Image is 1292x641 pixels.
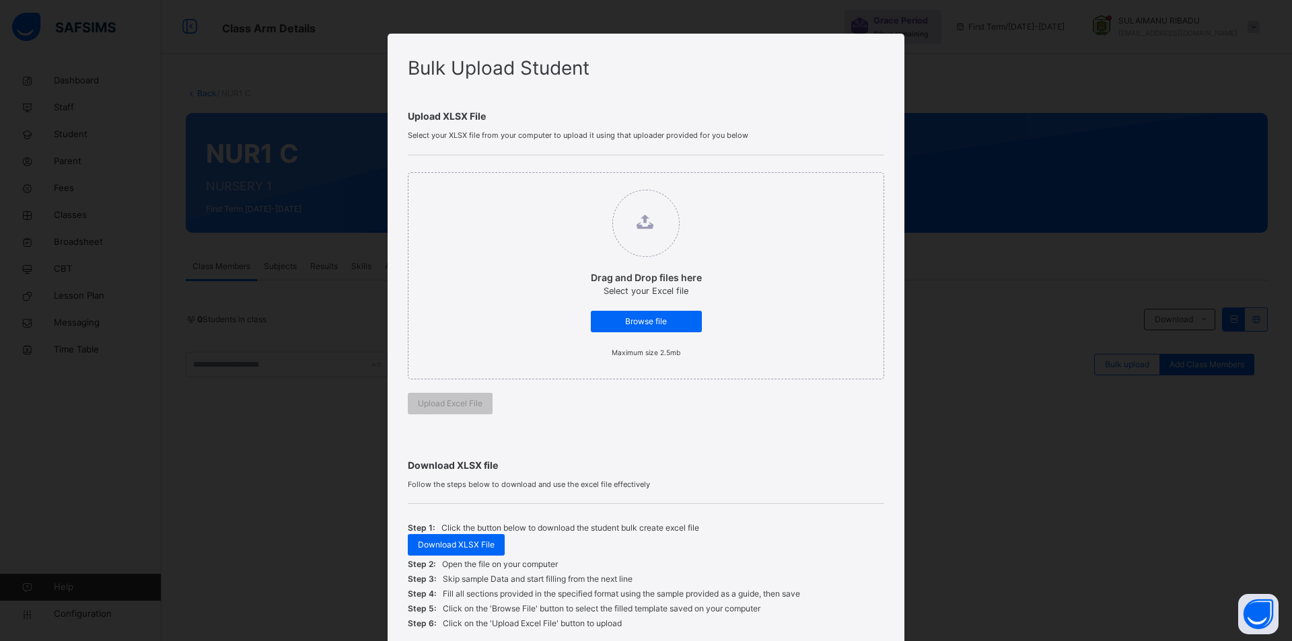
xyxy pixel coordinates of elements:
span: Upload XLSX File [408,109,884,123]
span: Download XLSX file [408,458,884,472]
span: Select your Excel file [604,286,688,296]
button: Open asap [1238,594,1279,634]
p: Click on the 'Upload Excel File' button to upload [443,617,622,630]
span: Select your XLSX file from your computer to upload it using that uploader provided for you below [408,130,884,141]
span: Browse file [601,315,692,328]
span: Follow the steps below to download and use the excel file effectively [408,479,884,490]
p: Skip sample Data and start filling from the next line [443,573,633,585]
span: Step 3: [408,573,436,585]
span: Step 4: [408,588,436,600]
span: Step 5: [408,603,436,615]
small: Maximum size 2.5mb [612,348,680,356]
span: Bulk Upload Student [408,56,589,79]
p: Click the button below to download the student bulk create excel file [441,522,699,534]
span: Upload Excel File [418,398,482,410]
p: Drag and Drop files here [591,270,702,285]
span: Step 6: [408,617,436,630]
p: Fill all sections provided in the specified format using the sample provided as a guide, then save [443,588,800,600]
span: Step 2: [408,558,435,570]
p: Click on the 'Browse File' button to select the filled template saved on your computer [443,603,760,615]
span: Step 1: [408,522,435,534]
span: Download XLSX File [418,539,495,551]
p: Open the file on your computer [442,558,558,570]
